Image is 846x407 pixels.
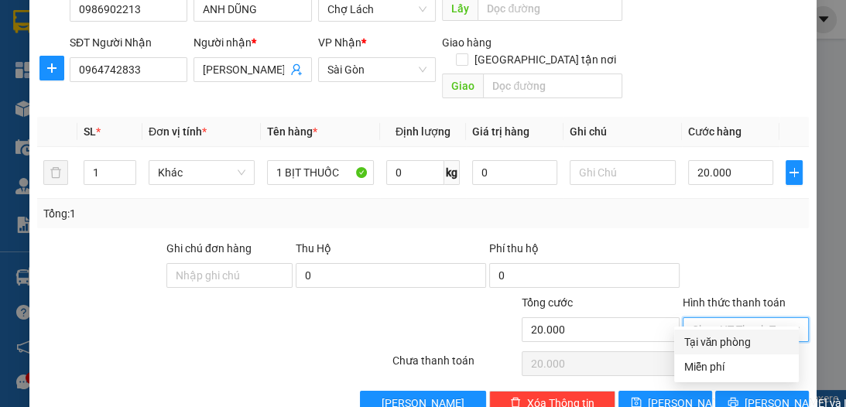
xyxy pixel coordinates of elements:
div: Phí thu hộ [489,240,680,263]
span: Khác [158,161,245,184]
input: Ghi chú đơn hàng [166,263,293,288]
span: Giá trị hàng [472,125,529,138]
span: VP Nhận [318,36,361,49]
span: Cước hàng [688,125,742,138]
div: SĐT Người Nhận [70,34,187,51]
th: Ghi chú [563,117,682,147]
button: plus [786,160,803,185]
input: VD: Bàn, Ghế [267,160,373,185]
div: 0964971724 [13,50,137,72]
span: Nhận: [148,15,185,31]
button: plus [39,56,64,80]
span: [GEOGRAPHIC_DATA] tận nơi [468,51,622,68]
div: Chợ Lách [13,13,137,32]
input: 0 [472,160,557,185]
span: user-add [290,63,303,76]
span: SL [153,108,174,129]
div: Tổng: 1 [43,205,328,222]
div: Tên hàng: 1 BAO ( : 1 ) [13,109,281,128]
span: Giao [442,74,483,98]
span: Giao hàng [442,36,492,49]
div: 0938784044 [148,50,281,72]
span: plus [786,166,802,179]
span: Thu Hộ [296,242,331,255]
span: Gửi: [13,15,37,31]
div: Người nhận [194,34,311,51]
div: 30.000 [12,81,139,100]
span: CR : [12,83,36,99]
button: delete [43,160,68,185]
span: Định lượng [396,125,450,138]
div: ĐÔNG [13,32,137,50]
div: NHUNG [148,32,281,50]
span: Đơn vị tính [149,125,207,138]
span: kg [444,160,460,185]
span: Tên hàng [267,125,317,138]
input: Dọc đường [483,74,622,98]
label: Hình thức thanh toán [683,296,786,309]
span: Sài Gòn [327,58,426,81]
span: plus [40,62,63,74]
span: SL [84,125,96,138]
div: Chưa thanh toán [391,352,520,379]
div: Miễn phí [683,358,789,375]
div: Tại văn phòng [683,333,789,351]
input: Ghi Chú [570,160,676,185]
label: Ghi chú đơn hàng [166,242,252,255]
div: Sài Gòn [148,13,281,32]
span: Tổng cước [522,296,573,309]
